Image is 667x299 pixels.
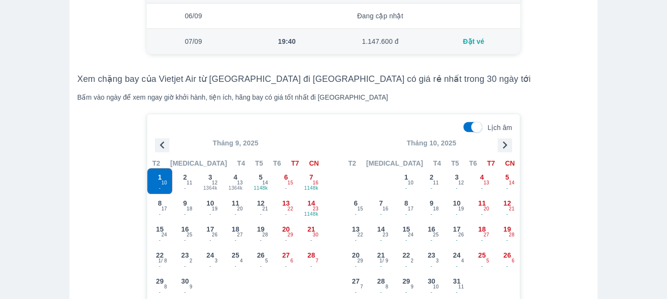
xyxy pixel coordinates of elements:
button: 8-17 [147,194,172,220]
span: 23 [428,250,435,260]
div: Bấm vào ngày để xem ngay giờ khởi hành, tiện ích, hãng bay có giá tốt nhất đi [GEOGRAPHIC_DATA] [77,92,590,102]
button: 24-4 [444,246,469,272]
button: 8-17 [394,194,419,220]
p: Tháng 9, 2025 [147,138,324,148]
span: 26 [458,231,464,239]
span: 18 [433,205,439,213]
span: - [470,236,494,244]
span: 9 [183,198,187,208]
span: 19 [503,224,511,234]
span: - [419,262,444,270]
span: 28 [509,231,514,239]
span: - [495,210,519,218]
span: - [445,210,469,218]
span: 18 [187,205,193,213]
span: 13 [352,224,360,234]
span: 23 [383,231,389,239]
span: 21 [262,205,268,213]
span: 1364k [223,184,248,192]
span: 25 [232,250,239,260]
span: 18 [232,224,239,234]
span: 23 [181,250,189,260]
button: 7-16 [368,194,393,220]
span: [MEDICAL_DATA] [366,158,423,168]
span: 11 [232,198,239,208]
span: - [419,236,444,244]
span: 29 [357,257,363,265]
span: [MEDICAL_DATA] [170,158,227,168]
span: 11 [478,198,486,208]
span: 24 [408,231,414,239]
span: 5 [265,257,268,265]
button: 19-28 [248,220,273,246]
button: 2-11 [419,168,444,194]
span: CN [505,158,514,168]
span: - [344,236,368,244]
button: 51148k14 [248,168,273,194]
button: 17-26 [444,220,469,246]
span: 29 [288,231,293,239]
span: 12 [503,198,511,208]
span: - [223,210,248,218]
button: 21-30 [299,220,324,246]
span: - [445,262,469,270]
button: 27-7 [343,272,368,298]
button: 3-12 [444,168,469,194]
button: 4-13 [469,168,494,194]
button: 41364k13 [223,168,248,194]
span: 8 [386,283,389,291]
span: T6 [469,158,477,168]
span: 22 [156,250,164,260]
span: 16 [181,224,189,234]
button: 16-25 [172,220,197,246]
button: 10-19 [198,194,223,220]
span: 27 [282,250,290,260]
button: 6-15 [343,194,368,220]
span: 1 / 9 [379,257,388,265]
span: - [344,210,368,218]
span: 5 [486,257,489,265]
span: 10 [453,198,460,208]
span: - [173,210,197,218]
span: 1148k [299,210,323,218]
div: 06/09 [154,11,233,21]
span: - [299,262,323,270]
span: 14 [307,198,315,208]
span: 30 [313,231,319,239]
span: 8 [404,198,408,208]
span: 19 [212,205,218,213]
span: - [173,262,197,270]
div: Đặt vé [435,37,513,46]
span: 12 [458,179,464,187]
span: - [249,262,273,270]
span: - [394,210,418,218]
span: 10 [408,179,414,187]
span: 7 [309,172,313,182]
button: 31364k12 [198,168,223,194]
button: 19-28 [495,220,520,246]
span: 13 [237,179,243,187]
span: - [445,236,469,244]
span: 18 [478,224,486,234]
span: 2 [411,257,414,265]
span: 31 [453,276,460,286]
span: T5 [451,158,459,168]
span: 27 [352,276,360,286]
span: 12 [257,198,264,208]
button: 28-7 [299,246,324,272]
span: - [198,236,222,244]
span: 11 [187,179,193,187]
span: 15 [156,224,164,234]
span: 7 [316,257,319,265]
span: 1 [158,172,162,182]
span: 20 [282,224,290,234]
button: 30-9 [172,272,197,298]
span: 24 [207,250,214,260]
span: 15 [403,224,410,234]
span: - [173,184,197,192]
td: 1.147.600 đ [333,29,427,54]
span: 2 [183,172,187,182]
span: 9 [411,283,414,291]
span: 23 [313,205,319,213]
span: - [495,236,519,244]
